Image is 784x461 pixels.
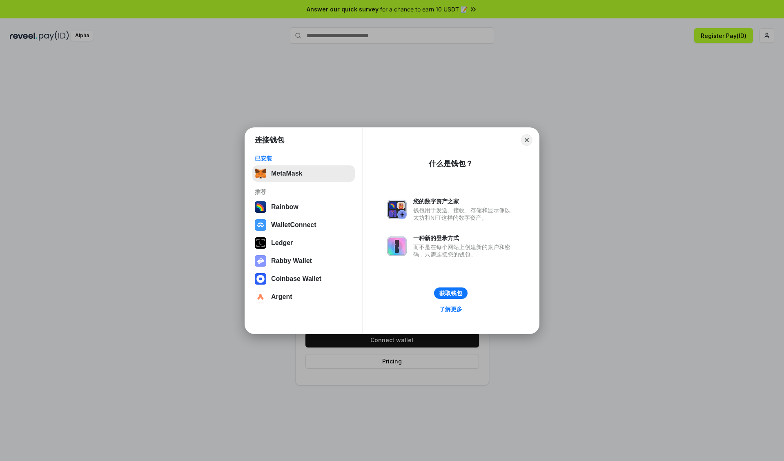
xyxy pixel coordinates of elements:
[255,255,266,267] img: svg+xml,%3Csvg%20xmlns%3D%22http%3A%2F%2Fwww.w3.org%2F2000%2Fsvg%22%20fill%3D%22none%22%20viewBox...
[413,234,514,242] div: 一种新的登录方式
[439,290,462,297] div: 获取钱包
[387,236,407,256] img: svg+xml,%3Csvg%20xmlns%3D%22http%3A%2F%2Fwww.w3.org%2F2000%2Fsvg%22%20fill%3D%22none%22%20viewBox...
[255,155,352,162] div: 已安装
[255,291,266,303] img: svg+xml,%3Csvg%20width%3D%2228%22%20height%3D%2228%22%20viewBox%3D%220%200%2028%2028%22%20fill%3D...
[434,287,468,299] button: 获取钱包
[255,188,352,196] div: 推荐
[413,207,514,221] div: 钱包用于发送、接收、存储和显示像以太坊和NFT这样的数字资产。
[271,221,316,229] div: WalletConnect
[255,135,284,145] h1: 连接钱包
[252,271,355,287] button: Coinbase Wallet
[271,275,321,283] div: Coinbase Wallet
[252,165,355,182] button: MetaMask
[271,293,292,301] div: Argent
[439,305,462,313] div: 了解更多
[413,243,514,258] div: 而不是在每个网站上创建新的账户和密码，只需连接您的钱包。
[252,289,355,305] button: Argent
[271,257,312,265] div: Rabby Wallet
[255,219,266,231] img: svg+xml,%3Csvg%20width%3D%2228%22%20height%3D%2228%22%20viewBox%3D%220%200%2028%2028%22%20fill%3D...
[255,237,266,249] img: svg+xml,%3Csvg%20xmlns%3D%22http%3A%2F%2Fwww.w3.org%2F2000%2Fsvg%22%20width%3D%2228%22%20height%3...
[255,273,266,285] img: svg+xml,%3Csvg%20width%3D%2228%22%20height%3D%2228%22%20viewBox%3D%220%200%2028%2028%22%20fill%3D...
[387,200,407,219] img: svg+xml,%3Csvg%20xmlns%3D%22http%3A%2F%2Fwww.w3.org%2F2000%2Fsvg%22%20fill%3D%22none%22%20viewBox...
[521,134,532,146] button: Close
[271,203,298,211] div: Rainbow
[255,201,266,213] img: svg+xml,%3Csvg%20width%3D%22120%22%20height%3D%22120%22%20viewBox%3D%220%200%20120%20120%22%20fil...
[255,168,266,179] img: svg+xml,%3Csvg%20fill%3D%22none%22%20height%3D%2233%22%20viewBox%3D%220%200%2035%2033%22%20width%...
[252,217,355,233] button: WalletConnect
[252,253,355,269] button: Rabby Wallet
[429,159,473,169] div: 什么是钱包？
[434,304,467,314] a: 了解更多
[271,239,293,247] div: Ledger
[271,170,302,177] div: MetaMask
[413,198,514,205] div: 您的数字资产之家
[252,199,355,215] button: Rainbow
[252,235,355,251] button: Ledger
